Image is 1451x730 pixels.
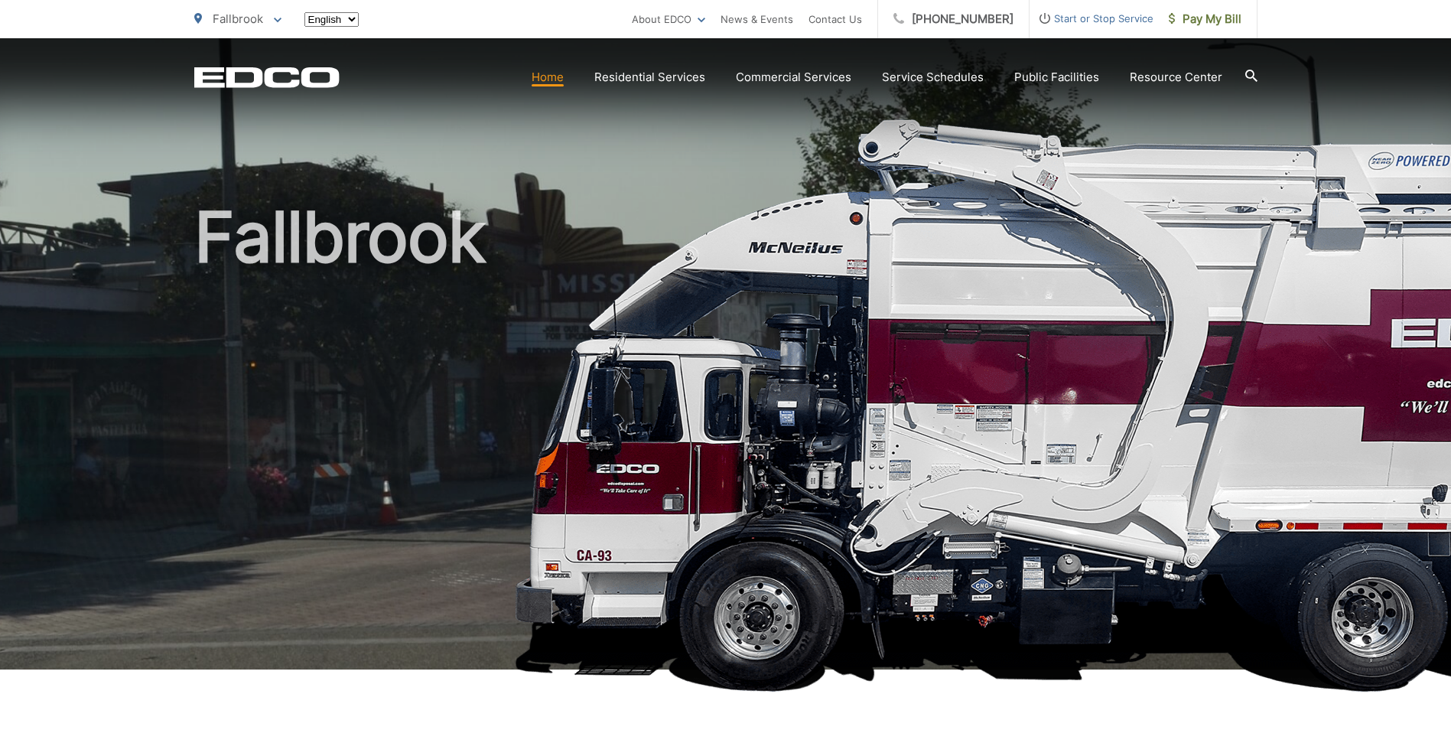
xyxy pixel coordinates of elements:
a: Contact Us [808,10,862,28]
a: Residential Services [594,68,705,86]
a: Home [532,68,564,86]
a: Resource Center [1130,68,1222,86]
a: EDCD logo. Return to the homepage. [194,67,340,88]
h1: Fallbrook [194,199,1257,683]
a: About EDCO [632,10,705,28]
a: News & Events [721,10,793,28]
span: Pay My Bill [1169,10,1241,28]
a: Service Schedules [882,68,984,86]
span: Fallbrook [213,11,263,26]
a: Public Facilities [1014,68,1099,86]
select: Select a language [304,12,359,27]
a: Commercial Services [736,68,851,86]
